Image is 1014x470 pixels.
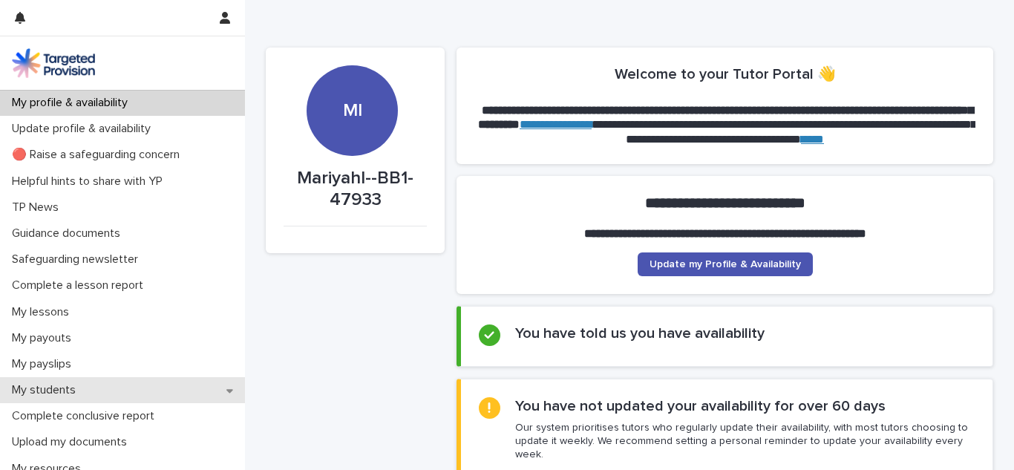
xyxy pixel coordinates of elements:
[6,305,81,319] p: My lessons
[6,435,139,449] p: Upload my documents
[515,324,765,342] h2: You have told us you have availability
[6,122,163,136] p: Update profile & availability
[6,174,174,189] p: Helpful hints to share with YP
[515,397,886,415] h2: You have not updated your availability for over 60 days
[307,10,397,122] div: MI
[6,252,150,267] p: Safeguarding newsletter
[6,226,132,241] p: Guidance documents
[6,96,140,110] p: My profile & availability
[650,259,801,270] span: Update my Profile & Availability
[515,421,975,462] p: Our system prioritises tutors who regularly update their availability, with most tutors choosing ...
[6,278,155,293] p: Complete a lesson report
[6,148,192,162] p: 🔴 Raise a safeguarding concern
[6,200,71,215] p: TP News
[12,48,95,78] img: M5nRWzHhSzIhMunXDL62
[638,252,813,276] a: Update my Profile & Availability
[6,383,88,397] p: My students
[6,331,83,345] p: My payouts
[6,409,166,423] p: Complete conclusive report
[284,168,427,211] p: MariyahI--BB1-47933
[6,357,83,371] p: My payslips
[615,65,836,83] h2: Welcome to your Tutor Portal 👋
